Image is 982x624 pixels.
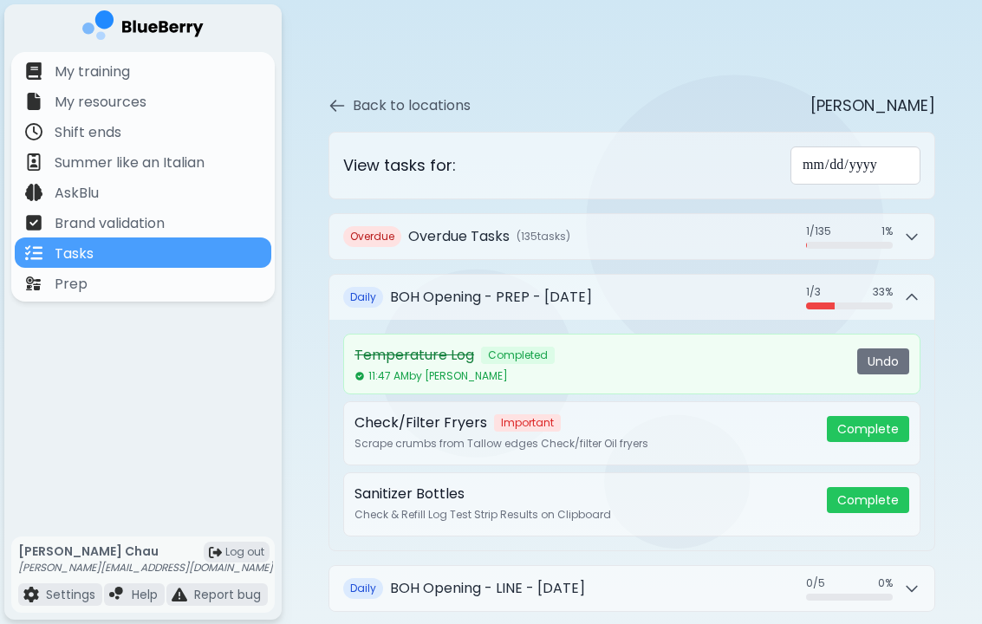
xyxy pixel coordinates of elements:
p: [PERSON_NAME][EMAIL_ADDRESS][DOMAIN_NAME] [18,561,273,575]
button: OverdueOverdue Tasks(135tasks)1/1351% [329,214,934,259]
span: 11:47 AM by [PERSON_NAME] [354,369,508,383]
span: Completed [481,347,555,364]
span: 0 / 5 [806,576,825,590]
p: Check & Refill Log Test Strip Results on Clipboard [354,508,813,522]
span: Daily [343,287,383,308]
img: file icon [25,244,42,262]
img: file icon [109,587,125,602]
p: My training [55,62,130,82]
span: 33 % [873,285,893,299]
img: file icon [25,153,42,171]
p: AskBlu [55,183,99,204]
p: Sanitizer Bottles [354,484,465,504]
img: file icon [23,587,39,602]
img: file icon [25,93,42,110]
p: Scrape crumbs from Tallow edges Check/filter Oil fryers [354,437,813,451]
span: Daily [343,578,383,599]
img: file icon [172,587,187,602]
span: 0 % [878,576,893,590]
p: [PERSON_NAME] Chau [18,543,273,559]
span: Important [494,414,561,432]
img: file icon [25,123,42,140]
button: Back to locations [328,95,471,116]
img: logout [209,546,222,559]
p: Shift ends [55,122,121,143]
p: Temperature Log [354,345,474,366]
button: Complete [827,487,909,513]
img: file icon [25,62,42,80]
span: Log out [225,545,264,559]
img: company logo [82,10,204,46]
p: Brand validation [55,213,165,234]
p: Help [132,587,158,602]
p: [PERSON_NAME] [810,94,935,118]
img: file icon [25,184,42,201]
button: Undo [857,348,909,374]
span: 1 % [881,224,893,238]
p: Report bug [194,587,261,602]
h2: BOH Opening - PREP - [DATE] [390,287,592,308]
p: Check/Filter Fryers [354,413,487,433]
p: Settings [46,587,95,602]
span: 1 / 3 [806,285,821,299]
span: Overdue [343,226,401,247]
p: Summer like an Italian [55,153,205,173]
button: Complete [827,416,909,442]
h3: View tasks for: [343,153,456,178]
img: file icon [25,214,42,231]
button: DailyBOH Opening - LINE - [DATE]0/50% [329,566,934,611]
h2: Overdue Tasks [408,226,510,247]
h2: BOH Opening - LINE - [DATE] [390,578,585,599]
p: Tasks [55,244,94,264]
span: 1 / 135 [806,224,831,238]
span: ( 135 task s ) [517,230,570,244]
p: My resources [55,92,146,113]
p: Prep [55,274,88,295]
img: file icon [25,275,42,292]
button: DailyBOH Opening - PREP - [DATE]1/333% [329,275,934,320]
